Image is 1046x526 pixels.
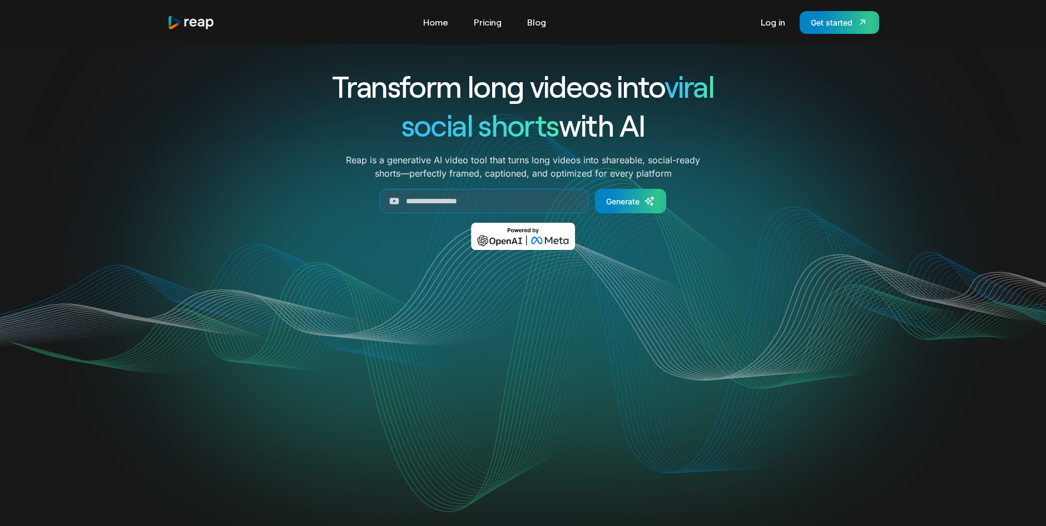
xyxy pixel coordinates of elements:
[292,106,755,144] h1: with AI
[665,68,714,104] span: viral
[401,107,559,143] span: social shorts
[292,67,755,106] h1: Transform long videos into
[800,11,879,34] a: Get started
[299,266,747,490] video: Your browser does not support the video tag.
[522,13,552,31] a: Blog
[167,15,215,30] a: home
[811,17,852,28] div: Get started
[167,15,215,30] img: reap logo
[755,13,791,31] a: Log in
[292,189,755,213] form: Generate Form
[606,196,640,207] div: Generate
[418,13,454,31] a: Home
[595,189,666,213] a: Generate
[346,153,700,180] p: Reap is a generative AI video tool that turns long videos into shareable, social-ready shorts—per...
[471,223,575,250] img: Powered by OpenAI & Meta
[468,13,507,31] a: Pricing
